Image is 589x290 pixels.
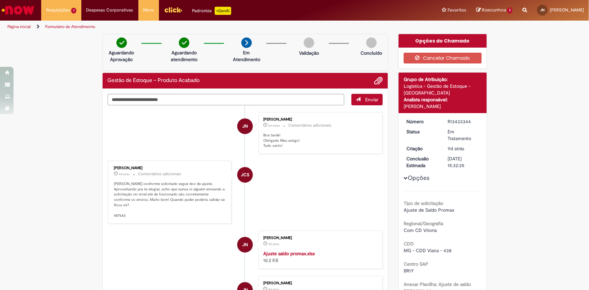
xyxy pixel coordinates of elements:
[164,5,182,15] img: click_logo_yellow_360x200.png
[399,34,487,48] div: Opções do Chamado
[365,97,378,103] span: Enviar
[448,118,479,125] div: R13433344
[263,133,376,149] p: Boa tarde! Obrigado Meu amigo! Tudo certo!
[114,181,226,218] p: [PERSON_NAME] conforme solicitado segue doc de ajuste. Aproveitando pra te elogiar, acho que nunc...
[268,124,280,128] span: 2m atrás
[476,7,512,14] a: Rascunhos
[45,24,95,29] a: Formulário de Atendimento
[7,24,31,29] a: Página inicial
[263,236,376,240] div: [PERSON_NAME]
[179,37,189,48] img: check-circle-green.png
[401,155,443,169] dt: Conclusão Estimada
[114,166,226,170] div: [PERSON_NAME]
[5,21,387,33] ul: Trilhas de página
[242,237,248,253] span: JN
[404,200,443,206] b: Tipo de solicitação
[448,128,479,142] div: Em Tratamento
[242,118,248,134] span: JN
[404,96,482,103] div: Analista responsável:
[237,167,253,183] div: Joao Carlos Simoes
[268,242,279,246] time: 20/08/2025 16:11:45
[168,49,200,63] p: Aguardando atendimento
[360,50,382,56] p: Concluído
[116,37,127,48] img: check-circle-green.png
[404,247,452,254] span: MG - CDD Viana - 438
[304,37,314,48] img: img-circle-grey.png
[263,281,376,285] div: [PERSON_NAME]
[401,145,443,152] dt: Criação
[448,7,466,14] span: Favoritos
[374,76,383,85] button: Adicionar anexos
[1,3,35,17] img: ServiceNow
[540,8,544,12] span: JN
[404,103,482,110] div: [PERSON_NAME]
[263,251,315,257] a: Ajuste saldo promax.xlsx
[241,37,252,48] img: arrow-next.png
[404,241,414,247] b: CDD
[448,146,464,152] span: 9d atrás
[86,7,133,14] span: Despesas Corporativas
[108,78,200,84] h2: Gestão de Estoque – Produto Acabado Histórico de tíquete
[299,50,319,56] p: Validação
[263,250,376,264] div: 10.2 KB
[404,76,482,83] div: Grupo de Atribuição:
[105,49,138,63] p: Aguardando Aprovação
[401,128,443,135] dt: Status
[404,207,454,213] span: Ajuste de Saldo Promax
[46,7,70,14] span: Requisições
[143,7,154,14] span: More
[241,167,249,183] span: JCS
[448,155,479,169] div: [DATE] 15:32:35
[288,123,331,128] small: Comentários adicionais
[263,117,376,122] div: [PERSON_NAME]
[230,49,263,63] p: Em Atendimento
[366,37,377,48] img: img-circle-grey.png
[404,268,414,274] span: BR1Y
[351,94,383,105] button: Enviar
[192,7,231,15] div: Padroniza
[404,227,437,233] span: Com CD Vitoria
[404,53,482,63] button: Cancelar Chamado
[448,146,464,152] time: 20/08/2025 16:11:48
[71,8,76,14] span: 1
[215,7,231,15] p: +GenAi
[237,237,253,253] div: Jaelson Nicheti
[237,118,253,134] div: Jaelson Nicheti
[482,7,506,13] span: Rascunhos
[108,94,345,105] textarea: Digite sua mensagem aqui...
[401,118,443,125] dt: Número
[507,7,512,14] span: 1
[268,242,279,246] span: 9d atrás
[448,145,479,152] div: 20/08/2025 16:11:48
[138,171,182,177] small: Comentários adicionais
[404,83,482,96] div: Logística - Gestão de Estoque - [GEOGRAPHIC_DATA]
[550,7,584,13] span: [PERSON_NAME]
[404,261,428,267] b: Centro SAP
[404,220,443,227] b: Regional/Geografia
[119,172,130,176] span: 4d atrás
